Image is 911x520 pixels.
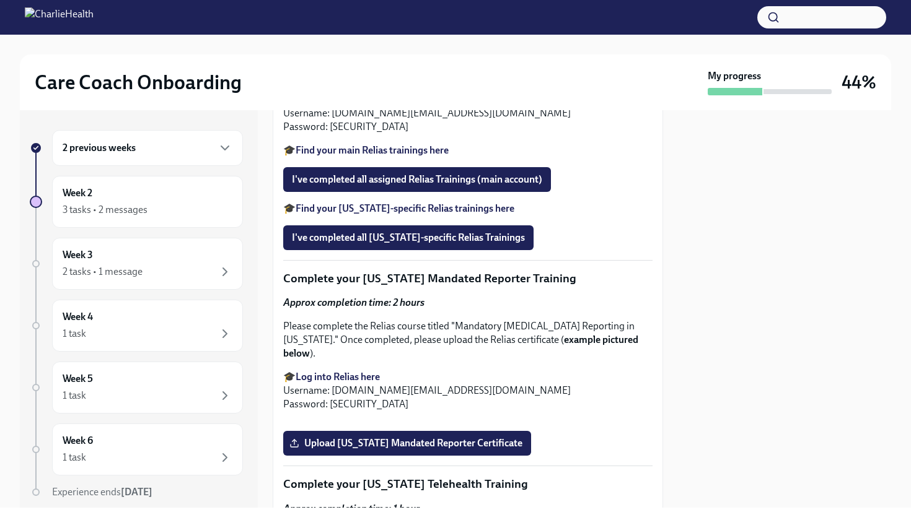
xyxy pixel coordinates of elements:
h6: Week 4 [63,310,93,324]
label: Upload [US_STATE] Mandated Reporter Certificate [283,431,531,456]
p: 🎓 [283,144,653,157]
a: Find your [US_STATE]-specific Relias trainings here [296,202,514,214]
h6: 2 previous weeks [63,141,136,155]
span: Experience ends [52,486,152,498]
img: CharlieHealth [25,7,94,27]
span: Upload [US_STATE] Mandated Reporter Certificate [292,437,522,449]
p: 🎓 [283,202,653,215]
div: 1 task [63,389,86,402]
a: Week 41 task [30,300,243,352]
button: I've completed all [US_STATE]-specific Relias Trainings [283,225,534,250]
p: Complete your [US_STATE] Telehealth Training [283,476,653,492]
h2: Care Coach Onboarding [35,70,242,95]
h6: Week 2 [63,186,92,200]
div: 2 tasks • 1 message [63,265,143,279]
a: Week 23 tasks • 2 messages [30,176,243,228]
h6: Week 3 [63,248,93,262]
span: I've completed all assigned Relias Trainings (main account) [292,173,542,186]
p: 🎓 Username: [DOMAIN_NAME][EMAIL_ADDRESS][DOMAIN_NAME] Password: [SECURITY_DATA] [283,370,653,411]
div: 1 task [63,327,86,340]
strong: My progress [708,69,761,83]
p: Please complete the Relias course titled "Mandatory [MEDICAL_DATA] Reporting in [US_STATE]." Once... [283,319,653,360]
div: 1 task [63,451,86,464]
span: I've completed all [US_STATE]-specific Relias Trainings [292,232,525,244]
a: Week 32 tasks • 1 message [30,238,243,290]
p: You will have 2 Relias accounts. Both share the same log in details: Username: [DOMAIN_NAME][EMAI... [283,93,653,134]
a: Log into Relias here [296,371,380,383]
div: 3 tasks • 2 messages [63,203,147,217]
strong: Approx completion time: 1 hour [283,503,420,514]
h3: 44% [842,71,876,93]
strong: Approx completion time: 2 hours [283,297,425,308]
a: Find your main Relias trainings here [296,144,449,156]
a: Week 61 task [30,423,243,475]
h6: Week 5 [63,372,93,386]
strong: [DATE] [121,486,152,498]
p: Complete your [US_STATE] Mandated Reporter Training [283,271,653,287]
div: 2 previous weeks [52,130,243,166]
h6: Week 6 [63,434,93,448]
a: Week 51 task [30,362,243,414]
button: I've completed all assigned Relias Trainings (main account) [283,167,551,192]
